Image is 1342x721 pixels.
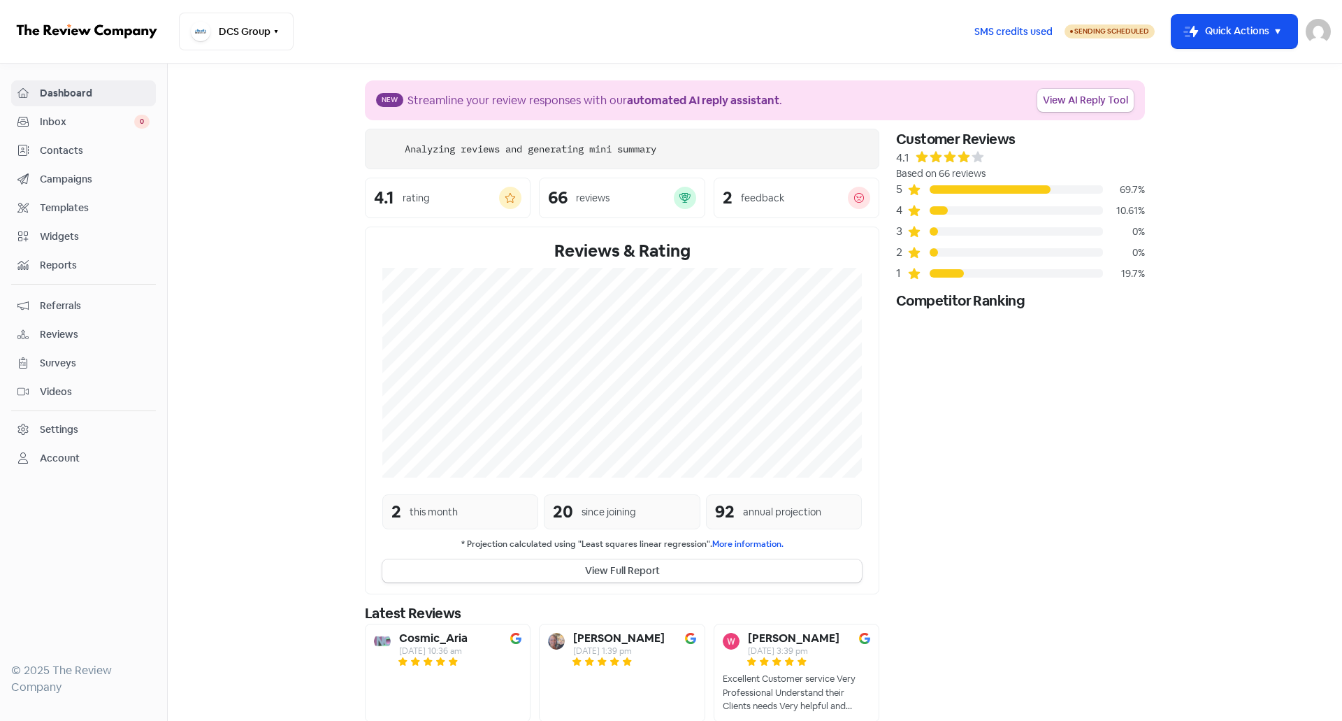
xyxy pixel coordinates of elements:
[365,603,879,624] div: Latest Reviews
[40,299,150,313] span: Referrals
[741,191,784,206] div: feedback
[40,172,150,187] span: Campaigns
[410,505,458,520] div: this month
[40,356,150,371] span: Surveys
[1171,15,1297,48] button: Quick Actions
[1103,224,1145,239] div: 0%
[539,178,705,218] a: 66reviews
[1074,27,1149,36] span: Sending Scheduled
[11,166,156,192] a: Campaigns
[382,559,862,583] button: View Full Report
[748,633,839,644] b: [PERSON_NAME]
[399,647,468,655] div: [DATE] 10:36 am
[896,166,1145,181] div: Based on 66 reviews
[374,190,394,206] div: 4.1
[374,633,391,650] img: Avatar
[1103,204,1145,218] div: 10.61%
[974,24,1053,39] span: SMS credits used
[11,224,156,250] a: Widgets
[11,293,156,319] a: Referrals
[40,385,150,399] span: Videos
[723,190,733,206] div: 2
[896,290,1145,311] div: Competitor Ranking
[1037,89,1134,112] a: View AI Reply Tool
[859,633,870,644] img: Image
[896,181,907,198] div: 5
[743,505,821,520] div: annual projection
[11,379,156,405] a: Videos
[376,93,403,107] span: New
[573,647,665,655] div: [DATE] 1:39 pm
[11,195,156,221] a: Templates
[896,202,907,219] div: 4
[40,229,150,244] span: Widgets
[382,238,862,264] div: Reviews & Rating
[896,244,907,261] div: 2
[582,505,636,520] div: since joining
[11,252,156,278] a: Reports
[896,129,1145,150] div: Customer Reviews
[1306,19,1331,44] img: User
[714,178,879,218] a: 2feedback
[40,422,78,437] div: Settings
[179,13,294,50] button: DCS Group
[40,115,134,129] span: Inbox
[399,633,468,644] b: Cosmic_Aria
[748,647,839,655] div: [DATE] 3:39 pm
[40,86,150,101] span: Dashboard
[548,190,568,206] div: 66
[1103,245,1145,260] div: 0%
[40,327,150,342] span: Reviews
[403,191,430,206] div: rating
[40,258,150,273] span: Reports
[11,350,156,376] a: Surveys
[11,322,156,348] a: Reviews
[11,138,156,164] a: Contacts
[1103,183,1145,197] div: 69.7%
[685,633,696,644] img: Image
[715,499,735,524] div: 92
[896,265,907,282] div: 1
[548,633,565,650] img: Avatar
[365,178,531,218] a: 4.1rating
[40,201,150,215] span: Templates
[11,662,156,696] div: © 2025 The Review Company
[627,93,779,108] b: automated AI reply assistant
[1065,23,1155,40] a: Sending Scheduled
[382,538,862,551] small: * Projection calculated using "Least squares linear regression".
[134,115,150,129] span: 0
[896,223,907,240] div: 3
[391,499,401,524] div: 2
[11,109,156,135] a: Inbox 0
[723,633,739,650] img: Avatar
[40,143,150,158] span: Contacts
[896,150,909,166] div: 4.1
[962,23,1065,38] a: SMS credits used
[11,80,156,106] a: Dashboard
[712,538,784,550] a: More information.
[573,633,665,644] b: [PERSON_NAME]
[405,142,656,157] div: Analyzing reviews and generating mini summary
[510,633,521,644] img: Image
[576,191,609,206] div: reviews
[723,672,870,713] div: Excellent Customer service Very Professional Understand their Clients needs Very helpful and supp...
[407,92,782,109] div: Streamline your review responses with our .
[40,451,80,466] div: Account
[11,417,156,443] a: Settings
[553,499,573,524] div: 20
[11,445,156,471] a: Account
[1103,266,1145,281] div: 19.7%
